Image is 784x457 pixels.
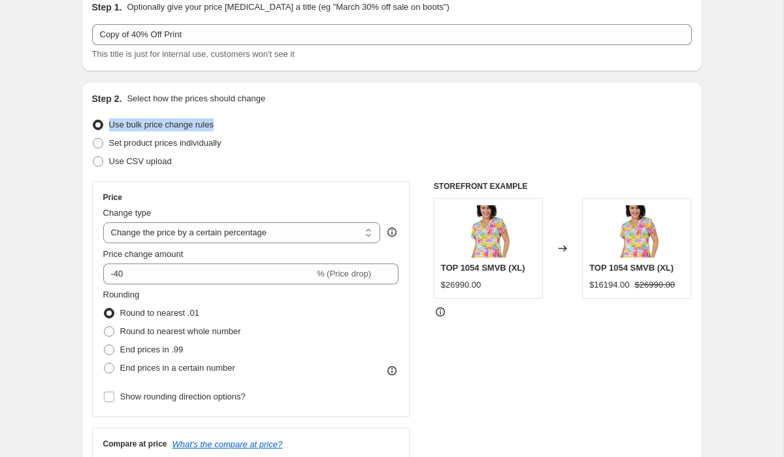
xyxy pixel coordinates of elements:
h2: Step 2. [92,92,122,105]
div: $26990.00 [441,279,481,292]
span: TOP 1054 SMVB (XL) [441,263,525,273]
span: % (Price drop) [317,269,371,279]
h3: Compare at price [103,439,167,449]
span: End prices in .99 [120,345,184,354]
span: TOP 1054 SMVB (XL) [589,263,674,273]
span: Round to nearest .01 [120,308,199,318]
h2: Step 1. [92,1,122,14]
div: $16194.00 [589,279,629,292]
span: Round to nearest whole number [120,326,241,336]
span: End prices in a certain number [120,363,235,373]
h6: STOREFRONT EXAMPLE [434,181,692,192]
input: -15 [103,263,314,284]
span: Change type [103,208,152,218]
button: What's the compare at price? [172,439,283,449]
div: help [385,226,399,239]
h3: Price [103,192,122,203]
input: 30% off holiday sale [92,24,692,45]
span: Set product prices individually [109,138,221,148]
img: 1054-SMVB-01_80x.jpg [462,205,514,258]
p: Select how the prices should change [127,92,265,105]
span: Rounding [103,290,140,299]
span: Use bulk price change rules [109,120,214,129]
p: Optionally give your price [MEDICAL_DATA] a title (eg "March 30% off sale on boots") [127,1,449,14]
strike: $26990.00 [635,279,675,292]
span: Use CSV upload [109,156,172,166]
img: 1054-SMVB-01_80x.jpg [611,205,663,258]
span: Price change amount [103,249,184,259]
span: Show rounding direction options? [120,392,246,401]
span: This title is just for internal use, customers won't see it [92,49,295,59]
